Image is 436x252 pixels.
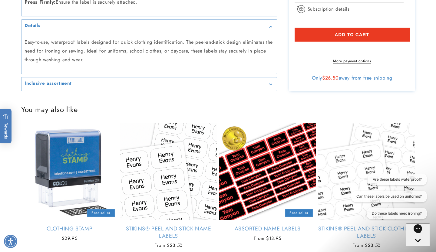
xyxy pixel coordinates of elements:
span: $ [322,74,325,81]
summary: Details [21,20,277,33]
iframe: Gorgias live chat conversation starters [346,174,430,225]
span: Rewards [3,114,9,139]
iframe: Sign Up via Text for Offers [5,203,77,222]
h2: Inclusive assortment [25,80,72,87]
iframe: Gorgias live chat messenger [406,223,430,246]
button: Add to cart [295,28,410,42]
a: Stikins® Peel and Stick Name Labels [120,225,217,240]
a: More payment options [295,58,410,64]
span: 26.50 [325,74,339,81]
span: Add to cart [335,32,369,37]
a: Clothing Stamp [21,225,118,232]
a: Stikins® Peel and Stick Clothing Labels [318,225,415,240]
div: Accessibility Menu [4,235,17,248]
div: Only away from free shipping [295,75,410,81]
a: Assorted Name Labels [219,225,316,232]
h2: You may also like [21,105,415,114]
h2: Details [25,23,40,29]
p: Easy-to-use, waterproof labels designed for quick clothing identification. The peel-and-stick des... [25,38,274,64]
span: Subscription details [308,5,350,13]
summary: Inclusive assortment [21,77,277,91]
